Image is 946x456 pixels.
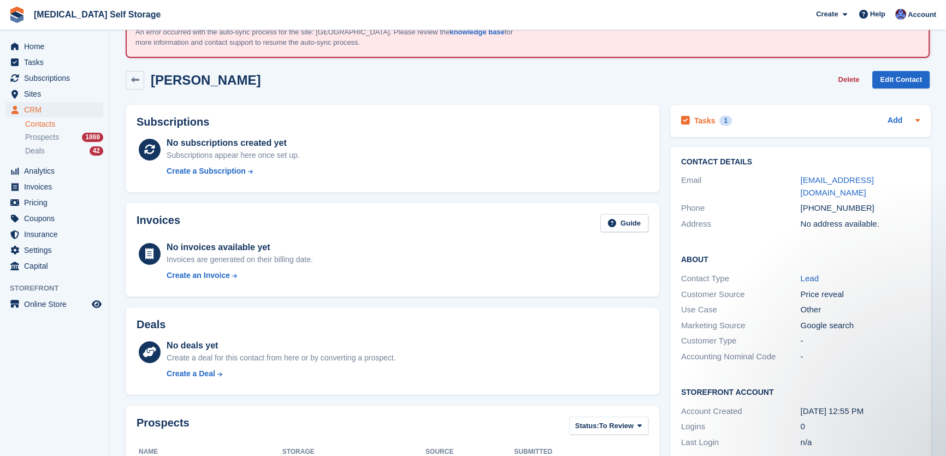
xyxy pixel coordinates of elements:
a: menu [5,102,103,117]
div: Marketing Source [681,319,801,332]
h2: Contact Details [681,158,920,167]
a: Deals 42 [25,145,103,157]
div: 0 [800,421,920,433]
div: Customer Type [681,335,801,347]
h2: Invoices [137,214,180,232]
a: Edit Contact [872,71,930,89]
span: Online Store [24,297,90,312]
div: [PHONE_NUMBER] [800,202,920,215]
span: Storefront [10,283,109,294]
span: CRM [24,102,90,117]
div: Subscriptions appear here once set up. [167,150,300,161]
h2: [PERSON_NAME] [151,73,261,87]
a: Preview store [90,298,103,311]
div: Create a Deal [167,368,215,380]
p: An error occurred with the auto-sync process for the site: [GEOGRAPHIC_DATA]. Please review the f... [135,27,518,48]
a: Create a Deal [167,368,395,380]
div: No invoices available yet [167,241,313,254]
div: 1 [719,116,732,126]
div: No address available. [800,218,920,230]
span: Settings [24,242,90,258]
a: menu [5,258,103,274]
span: Coupons [24,211,90,226]
span: Prospects [25,132,59,143]
span: Subscriptions [24,70,90,86]
a: Prospects 1869 [25,132,103,143]
span: Create [816,9,838,20]
a: Guide [600,214,648,232]
h2: Tasks [694,116,716,126]
img: Helen Walker [895,9,906,20]
div: - [800,351,920,363]
a: Create an Invoice [167,270,313,281]
span: Invoices [24,179,90,194]
button: Status: To Review [569,417,648,435]
div: n/a [800,436,920,449]
span: Tasks [24,55,90,70]
div: Customer Source [681,288,801,301]
a: Contacts [25,119,103,129]
a: [MEDICAL_DATA] Self Storage [29,5,165,23]
span: Analytics [24,163,90,179]
div: Last Login [681,436,801,449]
img: stora-icon-8386f47178a22dfd0bd8f6a31ec36ba5ce8667c1dd55bd0f319d3a0aa187defe.svg [9,7,25,23]
span: Status: [575,421,599,431]
div: Other [800,304,920,316]
span: Sites [24,86,90,102]
div: Address [681,218,801,230]
span: Home [24,39,90,54]
div: Contact Type [681,273,801,285]
div: Logins [681,421,801,433]
h2: About [681,253,920,264]
a: menu [5,39,103,54]
div: Use Case [681,304,801,316]
div: [DATE] 12:55 PM [800,405,920,418]
div: Create a deal for this contact from here or by converting a prospect. [167,352,395,364]
span: Insurance [24,227,90,242]
a: Lead [800,274,818,283]
h2: Storefront Account [681,386,920,397]
div: Create a Subscription [167,165,246,177]
span: Account [908,9,936,20]
a: Add [888,115,902,127]
div: - [800,335,920,347]
a: menu [5,55,103,70]
div: Price reveal [800,288,920,301]
a: menu [5,86,103,102]
span: Deals [25,146,45,156]
a: menu [5,227,103,242]
div: Phone [681,202,801,215]
span: Capital [24,258,90,274]
div: Email [681,174,801,199]
a: menu [5,242,103,258]
span: Pricing [24,195,90,210]
a: menu [5,163,103,179]
a: [EMAIL_ADDRESS][DOMAIN_NAME] [800,175,873,197]
a: menu [5,70,103,86]
div: Create an Invoice [167,270,230,281]
div: Google search [800,319,920,332]
h2: Prospects [137,417,190,437]
a: Create a Subscription [167,165,300,177]
div: No deals yet [167,339,395,352]
div: 1869 [82,133,103,142]
div: Account Created [681,405,801,418]
span: To Review [599,421,634,431]
span: Help [870,9,885,20]
div: 42 [90,146,103,156]
h2: Subscriptions [137,116,648,128]
a: menu [5,211,103,226]
h2: Deals [137,318,165,331]
a: menu [5,195,103,210]
a: menu [5,179,103,194]
a: knowledge base [450,28,504,36]
div: Invoices are generated on their billing date. [167,254,313,265]
div: No subscriptions created yet [167,137,300,150]
div: Accounting Nominal Code [681,351,801,363]
a: menu [5,297,103,312]
button: Delete [833,71,864,89]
